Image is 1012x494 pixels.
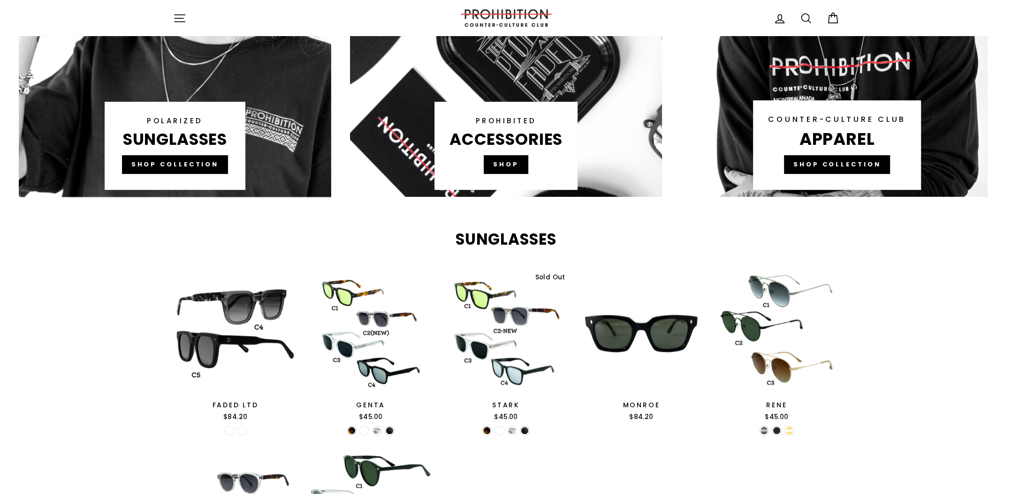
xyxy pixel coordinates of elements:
div: $45.00 [443,412,568,422]
div: GENTA [308,400,433,410]
a: MONROE$84.20 [579,271,704,425]
div: FADED LTD [173,400,298,410]
a: FADED LTD$84.20 [173,271,298,425]
img: PROHIBITION COUNTER-CULTURE CLUB [459,9,553,27]
div: Sold Out [531,271,568,284]
h2: SUNGLASSES [173,232,839,247]
div: RENE [714,400,839,410]
div: $84.20 [173,412,298,422]
a: STARK$45.00 [443,271,568,425]
div: $45.00 [714,412,839,422]
div: MONROE [579,400,704,410]
div: STARK [443,400,568,410]
div: $84.20 [579,412,704,422]
div: $45.00 [308,412,433,422]
a: GENTA$45.00 [308,271,433,425]
a: RENE$45.00 [714,271,839,425]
